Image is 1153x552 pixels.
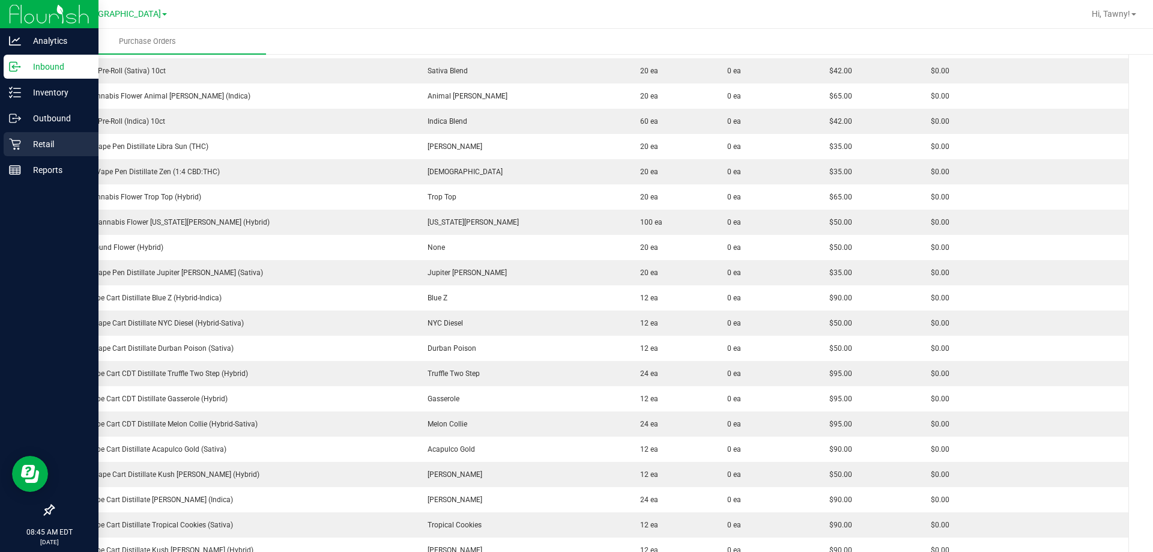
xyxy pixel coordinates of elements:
span: [GEOGRAPHIC_DATA] [79,9,161,19]
span: $0.00 [925,193,949,201]
span: Durban Poison [422,344,476,353]
span: $35.00 [823,168,852,176]
span: $65.00 [823,92,852,100]
span: $90.00 [823,496,852,504]
p: Retail [21,137,93,151]
inline-svg: Analytics [9,35,21,47]
span: $50.00 [823,344,852,353]
span: $35.00 [823,142,852,151]
span: $0.00 [925,470,949,479]
span: 0 ea [727,393,741,404]
p: Inventory [21,85,93,100]
span: NYC Diesel [422,319,463,327]
span: 60 ea [634,117,658,126]
span: 20 ea [634,67,658,75]
span: 20 ea [634,142,658,151]
span: $0.00 [925,445,949,453]
span: 0 ea [727,444,741,455]
span: Animal [PERSON_NAME] [422,92,507,100]
div: FT 1g Vape Cart CDT Distillate Truffle Two Step (Hybrid) [61,368,408,379]
span: [PERSON_NAME] [422,496,482,504]
span: $0.00 [925,218,949,226]
inline-svg: Outbound [9,112,21,124]
p: Inbound [21,59,93,74]
span: 0 ea [727,192,741,202]
inline-svg: Retail [9,138,21,150]
span: 20 ea [634,268,658,277]
span: Indica Blend [422,117,467,126]
span: [US_STATE][PERSON_NAME] [422,218,519,226]
span: $0.00 [925,268,949,277]
div: FT 3.5g Cannabis Flower [US_STATE][PERSON_NAME] (Hybrid) [61,217,408,228]
p: Reports [21,163,93,177]
div: FT 0.5g Vape Cart Distillate Durban Poison (Sativa) [61,343,408,354]
span: $0.00 [925,496,949,504]
span: 0 ea [727,494,741,505]
span: $0.00 [925,67,949,75]
span: 24 ea [634,420,658,428]
span: $0.00 [925,420,949,428]
span: 0 ea [727,293,741,303]
div: FT 0.5g Vape Cart Distillate NYC Diesel (Hybrid-Sativa) [61,318,408,329]
span: 0 ea [727,65,741,76]
span: 12 ea [634,319,658,327]
span: $0.00 [925,294,949,302]
span: $90.00 [823,445,852,453]
span: 12 ea [634,344,658,353]
div: FT 0.5g Vape Cart Distillate Kush [PERSON_NAME] (Hybrid) [61,469,408,480]
div: FT 0.35g Pre-Roll (Sativa) 10ct [61,65,408,76]
span: $0.00 [925,319,949,327]
inline-svg: Reports [9,164,21,176]
span: 0 ea [727,217,741,228]
span: $50.00 [823,218,852,226]
inline-svg: Inventory [9,86,21,99]
div: SW 0.3g Vape Pen Distillate Zen (1:4 CBD:THC) [61,166,408,177]
span: 0 ea [727,520,741,530]
span: 24 ea [634,496,658,504]
div: FT 1g Vape Cart CDT Distillate Gasserole (Hybrid) [61,393,408,404]
span: $0.00 [925,142,949,151]
span: $50.00 [823,319,852,327]
div: FT 7g Ground Flower (Hybrid) [61,242,408,253]
span: 0 ea [727,368,741,379]
span: 0 ea [727,343,741,354]
span: Truffle Two Step [422,369,480,378]
span: 0 ea [727,141,741,152]
span: $0.00 [925,168,949,176]
span: $50.00 [823,243,852,252]
span: $0.00 [925,344,949,353]
a: Purchase Orders [29,29,266,54]
span: 12 ea [634,445,658,453]
span: $42.00 [823,117,852,126]
span: 0 ea [727,91,741,102]
span: 0 ea [727,419,741,429]
span: 24 ea [634,369,658,378]
span: [PERSON_NAME] [422,142,482,151]
p: Outbound [21,111,93,126]
span: Gasserole [422,395,459,403]
span: Melon Collie [422,420,467,428]
span: Jupiter [PERSON_NAME] [422,268,507,277]
span: 20 ea [634,193,658,201]
div: FT 0.3g Vape Pen Distillate Libra Sun (THC) [61,141,408,152]
span: $65.00 [823,193,852,201]
div: FT 1g Vape Cart CDT Distillate Melon Collie (Hybrid-Sativa) [61,419,408,429]
span: 0 ea [727,469,741,480]
span: $95.00 [823,420,852,428]
div: FT 0.35g Pre-Roll (Indica) 10ct [61,116,408,127]
p: 08:45 AM EDT [5,527,93,538]
span: $0.00 [925,92,949,100]
p: Analytics [21,34,93,48]
div: FT 1g Vape Cart Distillate Blue Z (Hybrid-Indica) [61,293,408,303]
span: $90.00 [823,521,852,529]
span: Sativa Blend [422,67,468,75]
span: 12 ea [634,294,658,302]
span: $0.00 [925,117,949,126]
iframe: Resource center [12,456,48,492]
span: $95.00 [823,395,852,403]
div: FT 1g Vape Cart Distillate [PERSON_NAME] (Indica) [61,494,408,505]
span: 0 ea [727,318,741,329]
div: FT 7g Cannabis Flower Animal [PERSON_NAME] (Indica) [61,91,408,102]
span: 12 ea [634,470,658,479]
span: Trop Top [422,193,456,201]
